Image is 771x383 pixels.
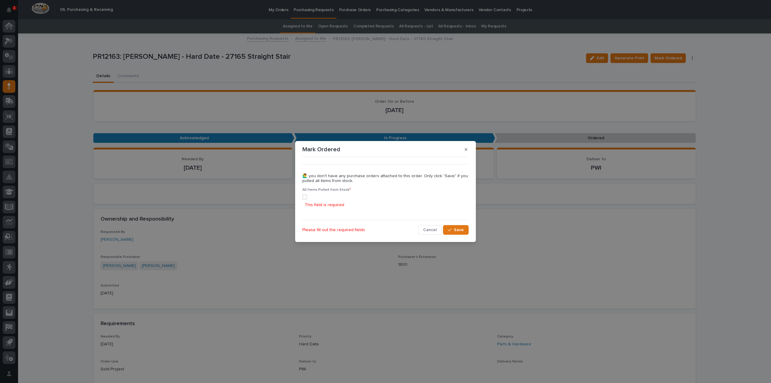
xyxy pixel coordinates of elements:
p: 🙋‍♂️ you don't have any purchase orders attached to this order. Only click "Save" if you pulled a... [302,174,469,184]
span: Cancel [423,227,437,233]
span: All Items Pulled from Stock [302,188,351,192]
button: Save [443,225,469,235]
p: This field is required [305,202,344,208]
p: Please fill out the required fields [302,228,418,233]
span: Save [454,227,464,233]
button: Cancel [418,225,442,235]
p: Mark Ordered [302,146,340,153]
